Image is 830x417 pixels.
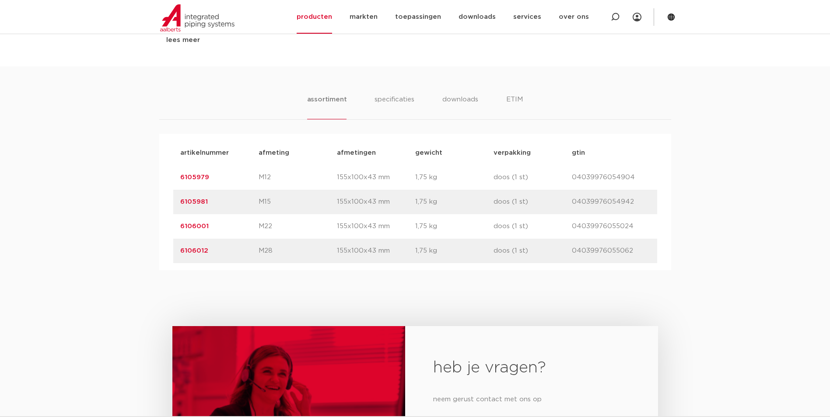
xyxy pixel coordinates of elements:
[494,197,572,207] p: doos (1 st)
[506,94,523,119] li: ETIM
[180,198,208,205] a: 6105981
[259,148,337,158] p: afmeting
[415,172,494,183] p: 1,75 kg
[572,221,650,232] p: 04039976055024
[259,197,337,207] p: M15
[337,148,415,158] p: afmetingen
[494,172,572,183] p: doos (1 st)
[415,148,494,158] p: gewicht
[166,35,323,45] div: lees meer
[415,246,494,256] p: 1,75 kg
[337,172,415,183] p: 155x100x43 mm
[337,246,415,256] p: 155x100x43 mm
[259,246,337,256] p: M28
[415,197,494,207] p: 1,75 kg
[180,223,209,229] a: 6106001
[572,172,650,183] p: 04039976054904
[180,148,259,158] p: artikelnummer
[259,172,337,183] p: M12
[442,94,478,119] li: downloads
[572,246,650,256] p: 04039976055062
[433,393,630,407] p: neem gerust contact met ons op
[337,221,415,232] p: 155x100x43 mm
[494,221,572,232] p: doos (1 st)
[259,221,337,232] p: M22
[180,247,208,254] a: 6106012
[180,174,209,181] a: 6105979
[433,358,630,379] h2: heb je vragen?
[375,94,414,119] li: specificaties
[494,148,572,158] p: verpakking
[572,197,650,207] p: 04039976054942
[415,221,494,232] p: 1,75 kg
[307,94,347,119] li: assortiment
[572,148,650,158] p: gtin
[337,197,415,207] p: 155x100x43 mm
[494,246,572,256] p: doos (1 st)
